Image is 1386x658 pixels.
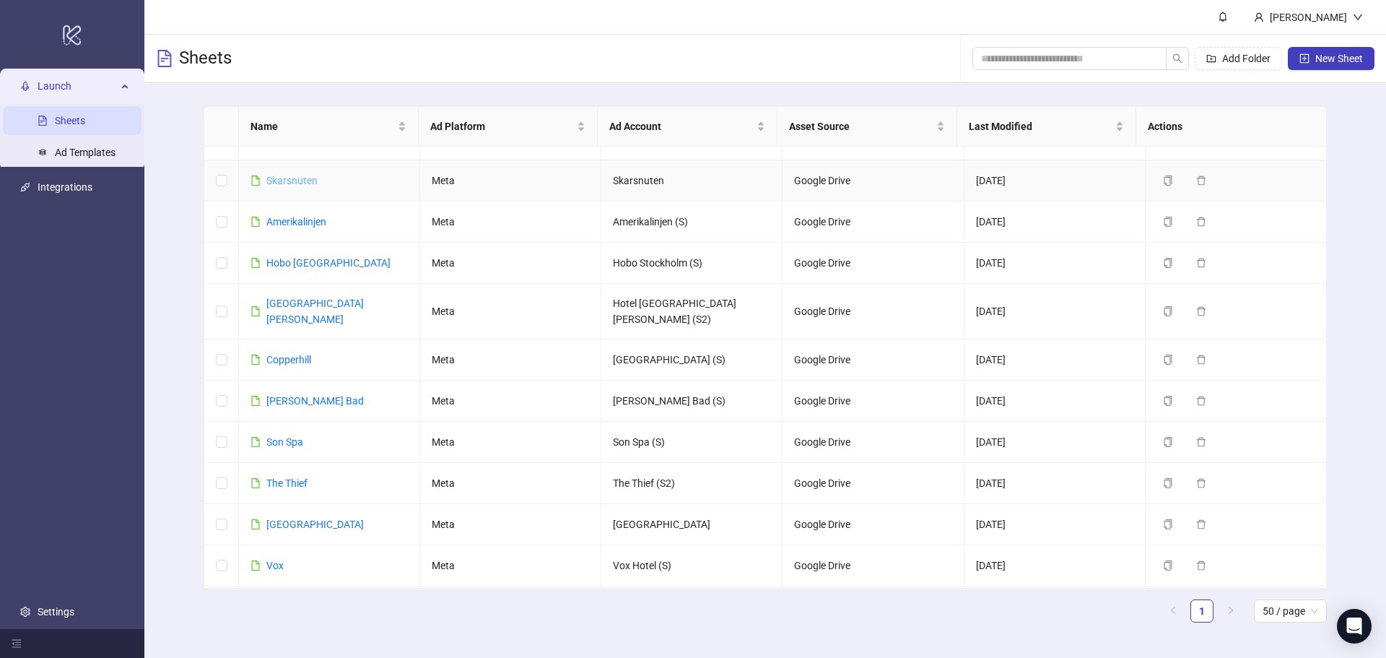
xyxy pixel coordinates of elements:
[1206,53,1216,64] span: folder-add
[1254,12,1264,22] span: user
[964,243,1146,284] td: [DATE]
[964,381,1146,422] td: [DATE]
[420,339,601,381] td: Meta
[420,504,601,545] td: Meta
[250,355,261,365] span: file
[1315,53,1363,64] span: New Sheet
[964,463,1146,504] td: [DATE]
[783,202,964,243] td: Google Drive
[1163,437,1173,447] span: copy
[1226,606,1235,615] span: right
[266,519,364,530] a: [GEOGRAPHIC_DATA]
[239,107,419,147] th: Name
[1196,437,1206,447] span: delete
[783,339,964,381] td: Google Drive
[601,243,783,284] td: Hobo Stockholm (S)
[601,339,783,381] td: [GEOGRAPHIC_DATA] (S)
[964,422,1146,463] td: [DATE]
[1191,600,1213,622] a: 1
[1196,519,1206,529] span: delete
[1299,53,1309,64] span: plus-square
[38,606,74,618] a: Settings
[266,175,318,186] a: Skarsnuten
[1219,599,1242,623] button: right
[1254,599,1327,623] div: Page Size
[38,72,117,100] span: Launch
[1163,560,1173,571] span: copy
[601,202,783,243] td: Amerikalinjen (S)
[964,202,1146,243] td: [DATE]
[250,306,261,316] span: file
[964,545,1146,586] td: [DATE]
[250,478,261,488] span: file
[1195,47,1282,70] button: Add Folder
[964,284,1146,339] td: [DATE]
[38,181,92,193] a: Integrations
[783,243,964,284] td: Google Drive
[250,560,261,571] span: file
[250,217,261,227] span: file
[1190,599,1213,623] li: 1
[601,422,783,463] td: Son Spa (S)
[601,463,783,504] td: The Thief (S2)
[1263,600,1318,622] span: 50 / page
[1163,258,1173,268] span: copy
[777,107,957,147] th: Asset Source
[250,437,261,447] span: file
[601,381,783,422] td: [PERSON_NAME] Bad (S)
[1219,599,1242,623] li: Next Page
[420,381,601,422] td: Meta
[1218,12,1228,22] span: bell
[1163,396,1173,406] span: copy
[266,436,303,448] a: Son Spa
[601,284,783,339] td: Hotel [GEOGRAPHIC_DATA][PERSON_NAME] (S2)
[783,586,964,642] td: Google Drive
[156,50,173,67] span: file-text
[179,47,232,70] h3: Sheets
[420,463,601,504] td: Meta
[598,107,777,147] th: Ad Account
[250,118,395,134] span: Name
[1264,9,1353,25] div: [PERSON_NAME]
[250,258,261,268] span: file
[964,160,1146,202] td: [DATE]
[789,118,933,134] span: Asset Source
[420,586,601,642] td: Meta
[601,160,783,202] td: Skarsnuten
[783,381,964,422] td: Google Drive
[266,560,284,571] a: Vox
[1196,306,1206,316] span: delete
[420,284,601,339] td: Meta
[783,504,964,545] td: Google Drive
[250,176,261,186] span: file
[20,81,30,91] span: rocket
[266,354,311,365] a: Copperhill
[1196,355,1206,365] span: delete
[420,545,601,586] td: Meta
[1161,599,1185,623] li: Previous Page
[1163,217,1173,227] span: copy
[783,545,964,586] td: Google Drive
[783,284,964,339] td: Google Drive
[55,115,85,126] a: Sheets
[266,257,391,269] a: Hobo [GEOGRAPHIC_DATA]
[1163,355,1173,365] span: copy
[1337,609,1372,644] div: Open Intercom Messenger
[266,395,364,407] a: [PERSON_NAME] Bad
[266,298,364,325] a: [GEOGRAPHIC_DATA][PERSON_NAME]
[1163,176,1173,186] span: copy
[1288,47,1374,70] button: New Sheet
[1196,258,1206,268] span: delete
[1136,107,1316,147] th: Actions
[266,216,326,228] a: Amerikalinjen
[1161,599,1185,623] button: left
[420,243,601,284] td: Meta
[250,519,261,529] span: file
[1353,12,1363,22] span: down
[1196,478,1206,488] span: delete
[964,339,1146,381] td: [DATE]
[420,422,601,463] td: Meta
[420,202,601,243] td: Meta
[1196,560,1206,571] span: delete
[957,107,1137,147] th: Last Modified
